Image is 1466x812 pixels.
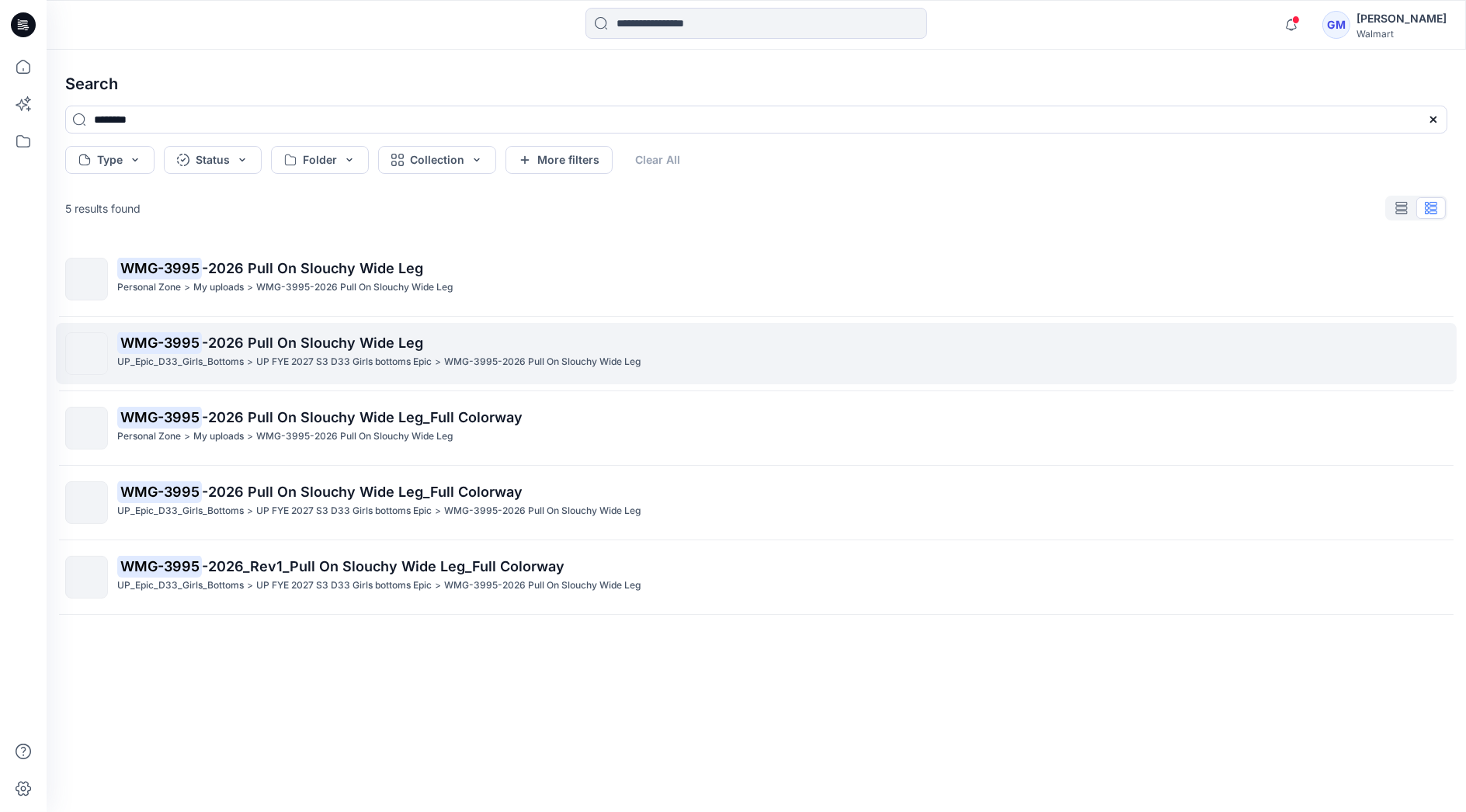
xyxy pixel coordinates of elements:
[202,558,565,574] span: -2026_Rev1_Pull On Slouchy Wide Leg_Full Colorway
[164,146,262,174] button: Status
[247,578,253,594] p: >
[56,248,1457,310] a: WMG-3995-2026 Pull On Slouchy Wide LegPersonal Zone>My uploads>WMG-3995-2026 Pull On Slouchy Wide...
[117,354,244,370] p: UP_Epic_D33_Girls_Bottoms
[256,578,432,594] p: UP FYE 2027 S3 D33 Girls bottoms Epic
[184,429,190,445] p: >
[444,578,641,594] p: WMG-3995-2026 Pull On Slouchy Wide Leg
[505,146,613,174] button: More filters
[256,279,453,296] p: WMG-3995-2026 Pull On Slouchy Wide Leg
[202,335,423,351] span: -2026 Pull On Slouchy Wide Leg
[117,481,202,502] mark: WMG-3995
[202,409,523,425] span: -2026 Pull On Slouchy Wide Leg_Full Colorway
[117,279,181,296] p: Personal Zone
[56,547,1457,608] a: WMG-3995-2026_Rev1_Pull On Slouchy Wide Leg_Full ColorwayUP_Epic_D33_Girls_Bottoms>UP FYE 2027 S3...
[65,146,155,174] button: Type
[117,555,202,577] mark: WMG-3995
[1357,28,1447,40] div: Walmart
[378,146,496,174] button: Collection
[184,279,190,296] p: >
[435,503,441,519] p: >
[117,429,181,445] p: Personal Zone
[117,331,202,353] mark: WMG-3995
[247,354,253,370] p: >
[117,406,202,428] mark: WMG-3995
[435,578,441,594] p: >
[56,472,1457,533] a: WMG-3995-2026 Pull On Slouchy Wide Leg_Full ColorwayUP_Epic_D33_Girls_Bottoms>UP FYE 2027 S3 D33 ...
[56,323,1457,384] a: WMG-3995-2026 Pull On Slouchy Wide LegUP_Epic_D33_Girls_Bottoms>UP FYE 2027 S3 D33 Girls bottoms ...
[444,354,641,370] p: WMG-3995-2026 Pull On Slouchy Wide Leg
[117,257,202,279] mark: WMG-3995
[1322,11,1350,39] div: GM
[117,503,244,519] p: UP_Epic_D33_Girls_Bottoms
[256,354,432,370] p: UP FYE 2027 S3 D33 Girls bottoms Epic
[193,429,244,445] p: My uploads
[53,62,1460,106] h4: Search
[1357,9,1447,28] div: [PERSON_NAME]
[247,503,253,519] p: >
[444,503,641,519] p: WMG-3995-2026 Pull On Slouchy Wide Leg
[247,429,253,445] p: >
[65,200,141,217] p: 5 results found
[256,429,453,445] p: WMG-3995-2026 Pull On Slouchy Wide Leg
[202,260,423,276] span: -2026 Pull On Slouchy Wide Leg
[247,279,253,296] p: >
[202,484,523,500] span: -2026 Pull On Slouchy Wide Leg_Full Colorway
[256,503,432,519] p: UP FYE 2027 S3 D33 Girls bottoms Epic
[56,397,1457,459] a: WMG-3995-2026 Pull On Slouchy Wide Leg_Full ColorwayPersonal Zone>My uploads>WMG-3995-2026 Pull O...
[193,279,244,296] p: My uploads
[117,578,244,594] p: UP_Epic_D33_Girls_Bottoms
[435,354,441,370] p: >
[271,146,369,174] button: Folder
